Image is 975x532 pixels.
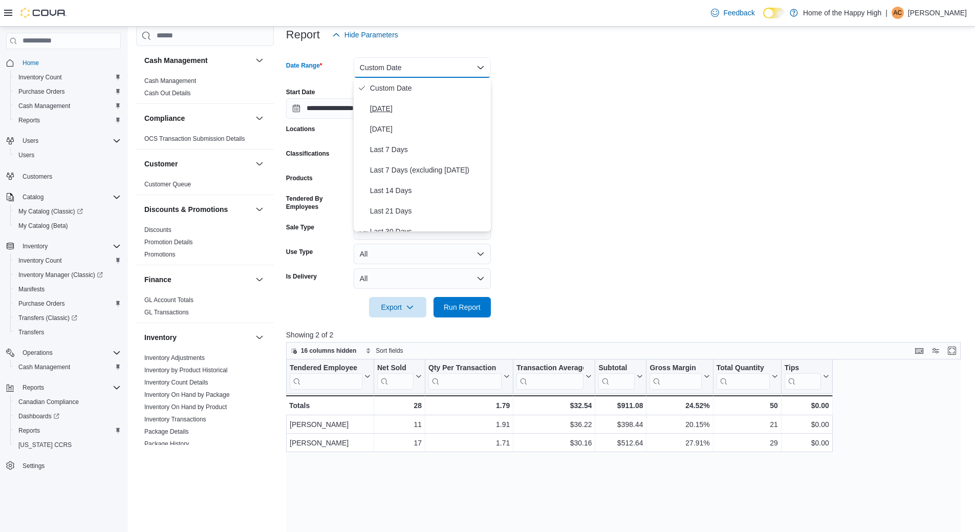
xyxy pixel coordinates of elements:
[144,239,193,246] a: Promotion Details
[253,54,266,67] button: Cash Management
[18,191,48,203] button: Catalog
[14,410,63,422] a: Dashboards
[144,332,177,343] h3: Inventory
[18,207,83,216] span: My Catalog (Classic)
[803,7,881,19] p: Home of the Happy High
[14,439,121,451] span: Washington CCRS
[10,282,125,296] button: Manifests
[598,364,635,373] div: Subtotal
[2,190,125,204] button: Catalog
[14,312,121,324] span: Transfers (Classic)
[10,113,125,127] button: Reports
[370,82,487,94] span: Custom Date
[2,380,125,395] button: Reports
[2,458,125,473] button: Settings
[14,100,74,112] a: Cash Management
[10,423,125,438] button: Reports
[428,399,510,412] div: 1.79
[14,220,121,232] span: My Catalog (Beta)
[370,102,487,115] span: [DATE]
[14,424,44,437] a: Reports
[785,364,829,390] button: Tips
[375,297,420,317] span: Export
[10,360,125,374] button: Cash Management
[144,403,227,411] a: Inventory On Hand by Product
[18,171,56,183] a: Customers
[716,364,769,390] div: Total Quantity
[290,364,362,373] div: Tendered Employee
[376,347,403,355] span: Sort fields
[344,30,398,40] span: Hide Parameters
[516,364,583,390] div: Transaction Average
[286,272,317,281] label: Is Delivery
[892,7,904,19] div: Ashleigh Campbell
[723,8,754,18] span: Feedback
[14,86,69,98] a: Purchase Orders
[707,3,759,23] a: Feedback
[10,253,125,268] button: Inventory Count
[598,418,643,431] div: $398.44
[144,308,189,316] span: GL Transactions
[10,219,125,233] button: My Catalog (Beta)
[18,347,57,359] button: Operations
[144,55,251,66] button: Cash Management
[286,29,320,41] h3: Report
[716,418,777,431] div: 21
[377,399,422,412] div: 28
[253,112,266,124] button: Compliance
[286,330,968,340] p: Showing 2 of 2
[144,309,189,316] a: GL Transactions
[253,158,266,170] button: Customer
[2,55,125,70] button: Home
[785,364,821,373] div: Tips
[716,399,777,412] div: 50
[649,364,709,390] button: Gross Margin
[14,326,48,338] a: Transfers
[14,312,81,324] a: Transfers (Classic)
[14,283,121,295] span: Manifests
[14,269,107,281] a: Inventory Manager (Classic)
[136,294,274,323] div: Finance
[18,169,121,182] span: Customers
[14,149,38,161] a: Users
[18,363,70,371] span: Cash Management
[144,113,251,123] button: Compliance
[18,240,121,252] span: Inventory
[286,125,315,133] label: Locations
[23,137,38,145] span: Users
[377,364,414,373] div: Net Sold
[370,143,487,156] span: Last 7 Days
[18,285,45,293] span: Manifests
[18,56,121,69] span: Home
[18,257,62,265] span: Inventory Count
[14,114,121,126] span: Reports
[516,364,592,390] button: Transaction Average
[18,381,48,394] button: Reports
[144,180,191,188] span: Customer Queue
[253,331,266,344] button: Inventory
[428,418,510,431] div: 1.91
[598,364,635,390] div: Subtotal
[144,226,171,233] a: Discounts
[144,415,206,423] span: Inventory Transactions
[434,297,491,317] button: Run Report
[14,396,121,408] span: Canadian Compliance
[14,254,121,267] span: Inventory Count
[328,25,402,45] button: Hide Parameters
[144,332,251,343] button: Inventory
[14,71,66,83] a: Inventory Count
[377,418,422,431] div: 11
[14,220,72,232] a: My Catalog (Beta)
[10,148,125,162] button: Users
[144,204,251,215] button: Discounts & Promotions
[18,57,43,69] a: Home
[144,77,196,84] a: Cash Management
[354,268,491,289] button: All
[716,364,769,373] div: Total Quantity
[18,300,65,308] span: Purchase Orders
[253,273,266,286] button: Finance
[763,8,785,18] input: Dark Mode
[23,193,44,201] span: Catalog
[144,135,245,143] span: OCS Transaction Submission Details
[23,462,45,470] span: Settings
